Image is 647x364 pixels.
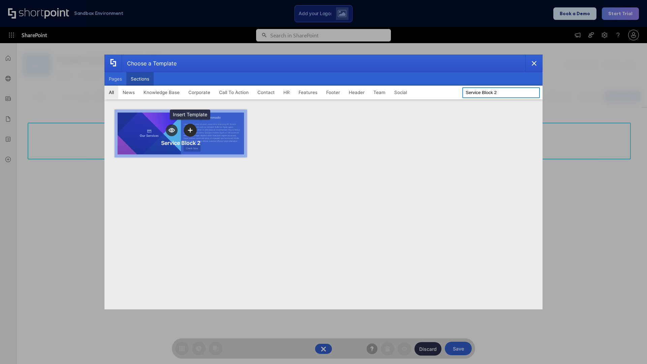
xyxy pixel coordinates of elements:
div: template selector [104,55,543,309]
div: Choose a Template [122,55,177,72]
button: All [104,86,118,99]
button: Corporate [184,86,215,99]
button: News [118,86,139,99]
input: Search [462,87,540,98]
button: HR [279,86,294,99]
button: Footer [322,86,344,99]
button: Contact [253,86,279,99]
button: Sections [126,72,154,86]
div: Service Block 2 [161,140,201,146]
button: Call To Action [215,86,253,99]
button: Features [294,86,322,99]
button: Social [390,86,411,99]
button: Header [344,86,369,99]
button: Knowledge Base [139,86,184,99]
iframe: Chat Widget [613,332,647,364]
button: Pages [104,72,126,86]
button: Team [369,86,390,99]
